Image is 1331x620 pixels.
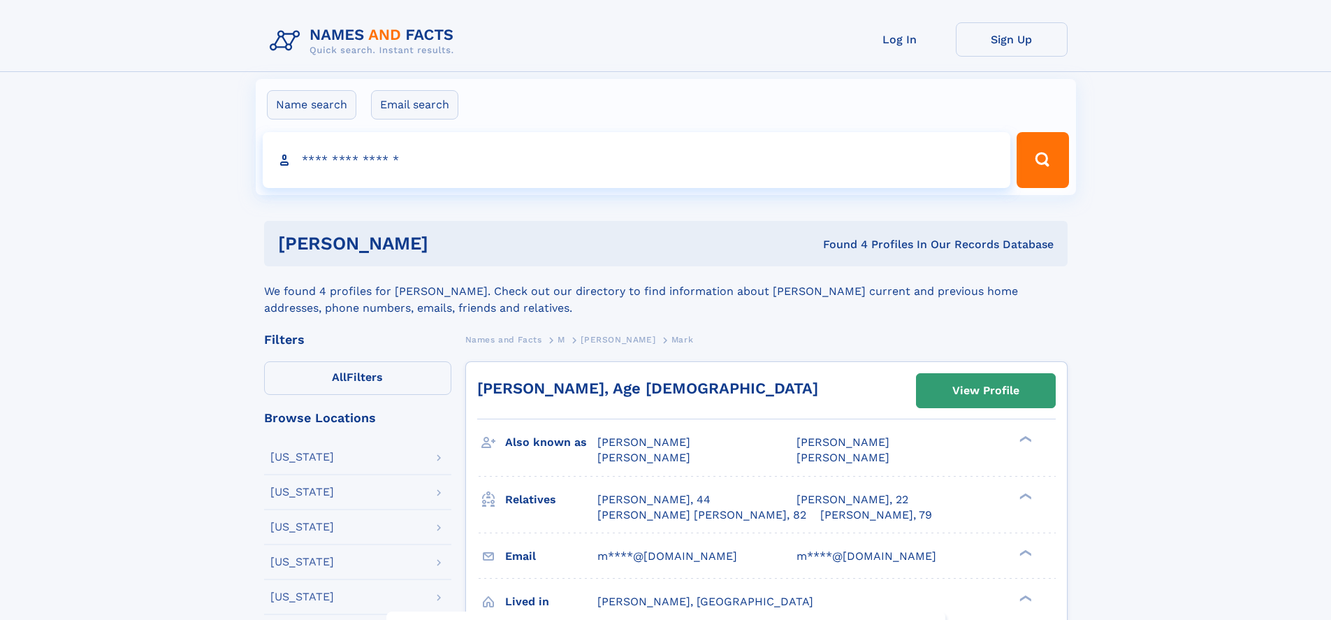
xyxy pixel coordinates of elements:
[264,333,451,346] div: Filters
[270,521,334,533] div: [US_STATE]
[558,331,565,348] a: M
[820,507,932,523] a: [PERSON_NAME], 79
[844,22,956,57] a: Log In
[332,370,347,384] span: All
[797,492,908,507] a: [PERSON_NAME], 22
[270,452,334,463] div: [US_STATE]
[581,331,655,348] a: [PERSON_NAME]
[952,375,1019,407] div: View Profile
[270,591,334,603] div: [US_STATE]
[278,235,626,252] h1: [PERSON_NAME]
[264,22,465,60] img: Logo Names and Facts
[1016,548,1033,557] div: ❯
[558,335,565,345] span: M
[477,380,818,397] a: [PERSON_NAME], Age [DEMOGRAPHIC_DATA]
[597,507,806,523] a: [PERSON_NAME] [PERSON_NAME], 82
[917,374,1055,408] a: View Profile
[371,90,458,120] label: Email search
[956,22,1068,57] a: Sign Up
[505,545,597,568] h3: Email
[264,412,451,424] div: Browse Locations
[505,590,597,614] h3: Lived in
[505,431,597,454] h3: Also known as
[267,90,356,120] label: Name search
[597,435,690,449] span: [PERSON_NAME]
[1016,435,1033,444] div: ❯
[264,266,1068,317] div: We found 4 profiles for [PERSON_NAME]. Check out our directory to find information about [PERSON_...
[581,335,655,345] span: [PERSON_NAME]
[270,486,334,498] div: [US_STATE]
[597,451,690,464] span: [PERSON_NAME]
[671,335,693,345] span: Mark
[625,237,1054,252] div: Found 4 Profiles In Our Records Database
[597,595,813,608] span: [PERSON_NAME], [GEOGRAPHIC_DATA]
[1016,491,1033,500] div: ❯
[465,331,542,348] a: Names and Facts
[1016,593,1033,603] div: ❯
[264,361,451,395] label: Filters
[597,492,711,507] a: [PERSON_NAME], 44
[505,488,597,512] h3: Relatives
[797,451,889,464] span: [PERSON_NAME]
[270,556,334,568] div: [US_STATE]
[797,435,889,449] span: [PERSON_NAME]
[1017,132,1068,188] button: Search Button
[263,132,1011,188] input: search input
